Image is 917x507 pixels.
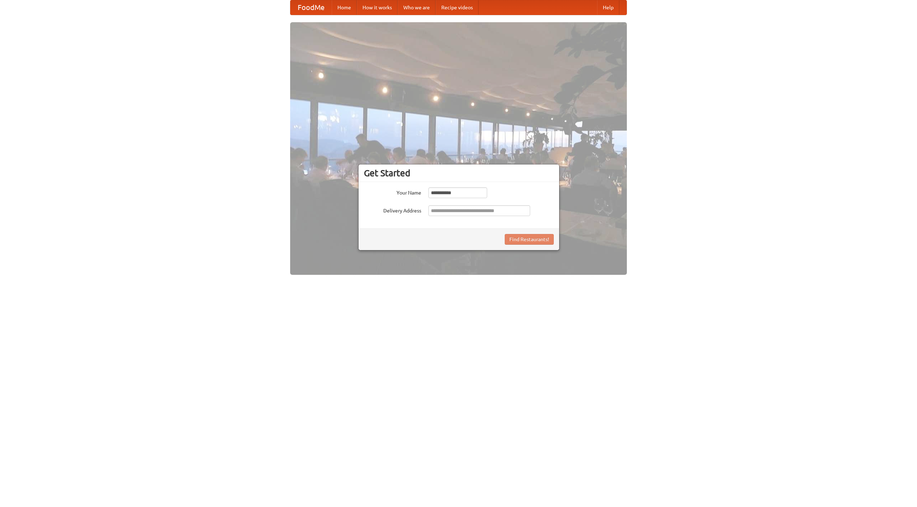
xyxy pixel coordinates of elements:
h3: Get Started [364,168,554,178]
label: Your Name [364,187,421,196]
a: Who we are [398,0,436,15]
a: Help [597,0,619,15]
a: Home [332,0,357,15]
a: How it works [357,0,398,15]
a: FoodMe [291,0,332,15]
button: Find Restaurants! [505,234,554,245]
label: Delivery Address [364,205,421,214]
a: Recipe videos [436,0,479,15]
